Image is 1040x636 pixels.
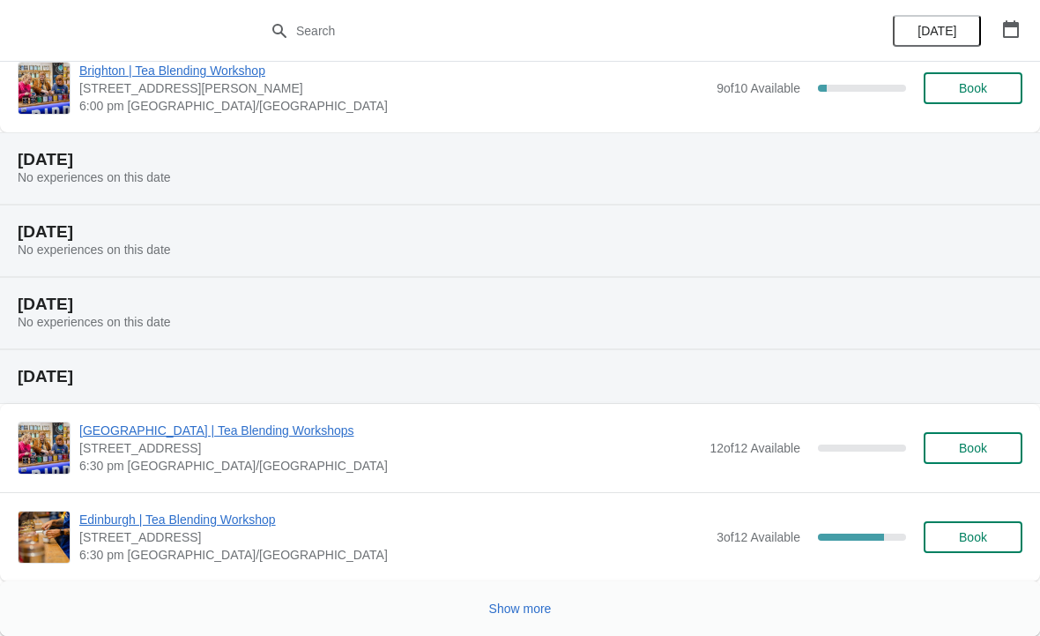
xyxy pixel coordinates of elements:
[917,24,956,38] span: [DATE]
[79,528,708,546] span: [STREET_ADDRESS]
[19,512,70,563] img: Edinburgh | Tea Blending Workshop | 89 Rose Street, Edinburgh, EH2 3DT | 6:30 pm Europe/London
[79,511,708,528] span: Edinburgh | Tea Blending Workshop
[79,79,708,97] span: [STREET_ADDRESS][PERSON_NAME]
[18,368,1022,385] h2: [DATE]
[18,315,171,329] span: No experiences on this date
[924,521,1022,553] button: Book
[79,97,708,115] span: 6:00 pm [GEOGRAPHIC_DATA]/[GEOGRAPHIC_DATA]
[79,457,701,475] span: 6:30 pm [GEOGRAPHIC_DATA]/[GEOGRAPHIC_DATA]
[959,530,987,544] span: Book
[893,15,981,47] button: [DATE]
[482,593,559,625] button: Show more
[295,15,780,47] input: Search
[79,62,708,79] span: Brighton | Tea Blending Workshop
[19,423,70,474] img: Glasgow | Tea Blending Workshops | 215 Byres Road, Glasgow G12 8UD, UK | 6:30 pm Europe/London
[18,296,1022,313] h2: [DATE]
[18,170,171,184] span: No experiences on this date
[79,546,708,564] span: 6:30 pm [GEOGRAPHIC_DATA]/[GEOGRAPHIC_DATA]
[924,72,1022,104] button: Book
[18,243,171,257] span: No experiences on this date
[709,441,800,455] span: 12 of 12 Available
[489,602,552,616] span: Show more
[717,81,800,95] span: 9 of 10 Available
[18,151,1022,168] h2: [DATE]
[959,81,987,95] span: Book
[19,63,70,114] img: Brighton | Tea Blending Workshop | 41 Gardner Street, Brighton BN1 1UN | 6:00 pm Europe/London
[79,422,701,439] span: [GEOGRAPHIC_DATA] | Tea Blending Workshops
[924,432,1022,464] button: Book
[717,530,800,544] span: 3 of 12 Available
[18,223,1022,241] h2: [DATE]
[79,439,701,457] span: [STREET_ADDRESS]
[959,441,987,455] span: Book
